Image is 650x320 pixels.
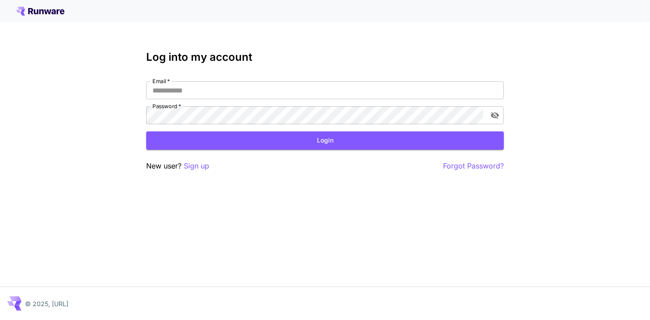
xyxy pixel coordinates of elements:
label: Email [152,77,170,85]
button: Login [146,131,504,150]
button: toggle password visibility [487,107,503,123]
button: Sign up [184,160,209,172]
p: New user? [146,160,209,172]
h3: Log into my account [146,51,504,63]
label: Password [152,102,181,110]
button: Forgot Password? [443,160,504,172]
p: © 2025, [URL] [25,299,68,308]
